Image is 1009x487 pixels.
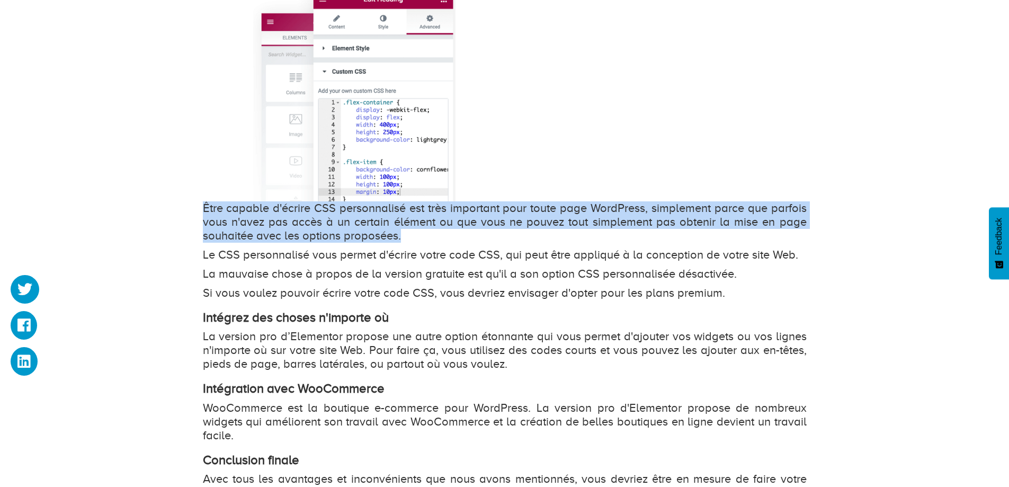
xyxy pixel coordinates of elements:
button: Feedback - Afficher l’enquête [989,207,1009,279]
p: La version pro d’Elementor propose une autre option étonnante qui vous permet d'ajouter vos widge... [203,330,807,371]
p: Si vous voulez pouvoir écrire votre code CSS, vous devriez envisager d'opter pour les plans premium. [203,286,807,300]
strong: Conclusion finale [203,453,299,467]
span: Feedback [994,218,1004,255]
strong: Intégrez des choses n'importe où [203,311,389,324]
p: La mauvaise chose à propos de la version gratuite est qu'il a son option CSS personnalisée désact... [203,267,807,281]
strong: Intégration avec WooCommerce [203,382,385,395]
p: WooCommerce est la boutique e-commerce pour WordPress. La version pro d'Elementor propose de nomb... [203,401,807,442]
p: Le CSS personnalisé vous permet d'écrire votre code CSS, qui peut être appliqué à la conception d... [203,248,807,262]
p: Être capable d'écrire CSS personnalisé est très important pour toute page WordPress, simplement p... [203,201,807,243]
